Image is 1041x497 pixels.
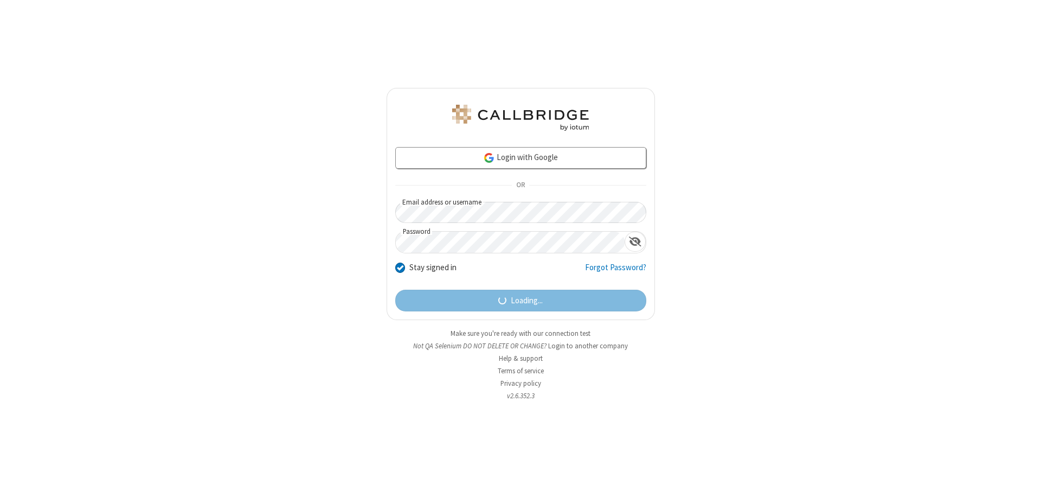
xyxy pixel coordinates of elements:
img: google-icon.png [483,152,495,164]
span: Loading... [511,295,543,307]
label: Stay signed in [409,262,457,274]
li: v2.6.352.3 [387,391,655,401]
img: QA Selenium DO NOT DELETE OR CHANGE [450,105,591,131]
span: OR [512,178,529,193]
a: Make sure you're ready with our connection test [451,329,590,338]
a: Privacy policy [500,379,541,388]
a: Terms of service [498,366,544,375]
div: Show password [625,232,646,252]
li: Not QA Selenium DO NOT DELETE OR CHANGE? [387,341,655,351]
input: Password [396,232,625,253]
button: Login to another company [548,341,628,351]
iframe: Chat [1014,469,1033,489]
button: Loading... [395,290,646,311]
a: Login with Google [395,147,646,169]
input: Email address or username [395,202,646,223]
a: Help & support [499,354,543,363]
a: Forgot Password? [585,262,646,282]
